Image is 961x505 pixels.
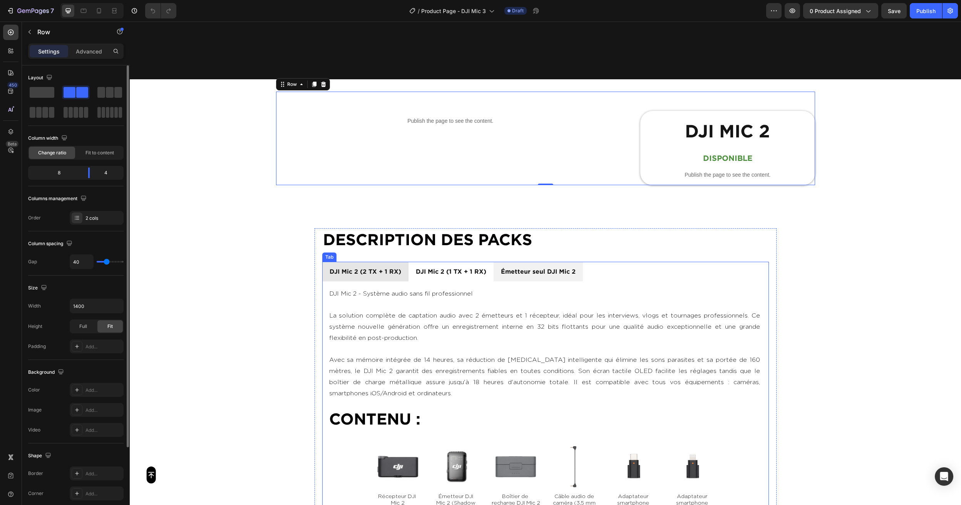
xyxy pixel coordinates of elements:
span: Draft [512,7,524,14]
span: Save [888,8,901,14]
div: 450 [7,82,18,88]
div: Add... [85,490,122,497]
button: Publish [910,3,942,18]
div: Background [28,367,65,378]
div: Layout [28,73,54,83]
img: gempages_531193062508987489-a991bca4-dcb1-4908-af90-655333373cf6.png [243,420,294,471]
div: Gap [28,258,37,265]
img: gempages_531193062508987489-67f2e186-e136-469d-998f-c684f2edd49d.png [301,420,353,471]
span: Change ratio [38,149,66,156]
img: gempages_531193062508987489-4ab6a04c-2546-447a-83ba-75b6f8939523.png [479,420,530,471]
input: Auto [70,299,123,313]
span: Full [79,323,87,330]
div: Add... [85,407,122,414]
div: 4 [96,167,122,178]
h2: DESCRIPTION DES PACKS [193,207,639,229]
h2: CONTENU : [199,386,633,408]
span: / [418,7,420,15]
div: Image [28,406,42,413]
img: gempages_531193062508987489-c4fdc290-f267-4a98-92cf-9250765566d6.png [537,420,589,471]
div: Video [28,426,40,433]
span: Fit [107,323,113,330]
iframe: Design area [130,22,961,505]
div: 8 [30,167,82,178]
div: Padding [28,343,46,350]
input: Auto [70,255,93,269]
div: Open Intercom Messenger [935,467,953,486]
div: Beta [6,141,18,147]
div: Height [28,323,42,330]
div: Corner [28,490,44,497]
div: Undo/Redo [145,3,176,18]
div: Add... [85,387,122,394]
p: Row [37,27,103,37]
p: DJI Mic 2 - Système audio sans fil professionnel [199,267,632,278]
div: Add... [85,427,122,434]
p: Disponible [573,129,623,143]
p: DJI Mic 2 (2 TX + 1 RX) [200,244,271,256]
span: Fit to content [85,149,114,156]
div: Row [156,59,169,66]
p: Émetteur seul DJI Mic 2 [371,244,446,256]
h1: DJI Mic 2 [511,97,685,122]
p: 7 [50,6,54,15]
img: gempages_531193062508987489-f026c9a9-4843-4496-89f3-5073bc0d24db.png [419,420,470,471]
div: Shape [28,451,53,461]
p: La solution complète de captation audio avec 2 émetteurs et 1 récepteur, idéal pour les interview... [199,289,632,322]
button: Save [881,3,907,18]
button: 7 [3,3,57,18]
p: Settings [38,47,60,55]
div: 2 cols [85,215,122,222]
div: Tab [194,232,205,239]
div: Border [28,470,43,477]
div: Size [28,283,49,293]
p: Avec sa mémoire intégrée de 14 heures, sa réduction de [MEDICAL_DATA] intelligente qui élimine le... [199,333,632,377]
div: Width [28,303,41,309]
div: Column width [28,133,69,144]
img: gempages_531193062508987489-90da18f8-3708-4829-99bc-37ca23cd3210.png [360,420,412,471]
p: DJI Mic 2 (1 TX + 1 RX) [286,244,357,256]
span: 0 product assigned [810,7,861,15]
div: Publish [916,7,936,15]
p: Advanced [76,47,102,55]
div: Add... [85,343,122,350]
div: Column spacing [28,239,74,249]
div: Columns management [28,194,88,204]
div: Add... [85,470,122,477]
div: Order [28,214,41,221]
p: Publish the page to see the content. [511,149,685,157]
div: Color [28,386,40,393]
span: Product Page - DJI Mic 3 [421,7,486,15]
p: Publish the page to see the content. [146,95,496,104]
button: 0 product assigned [803,3,878,18]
